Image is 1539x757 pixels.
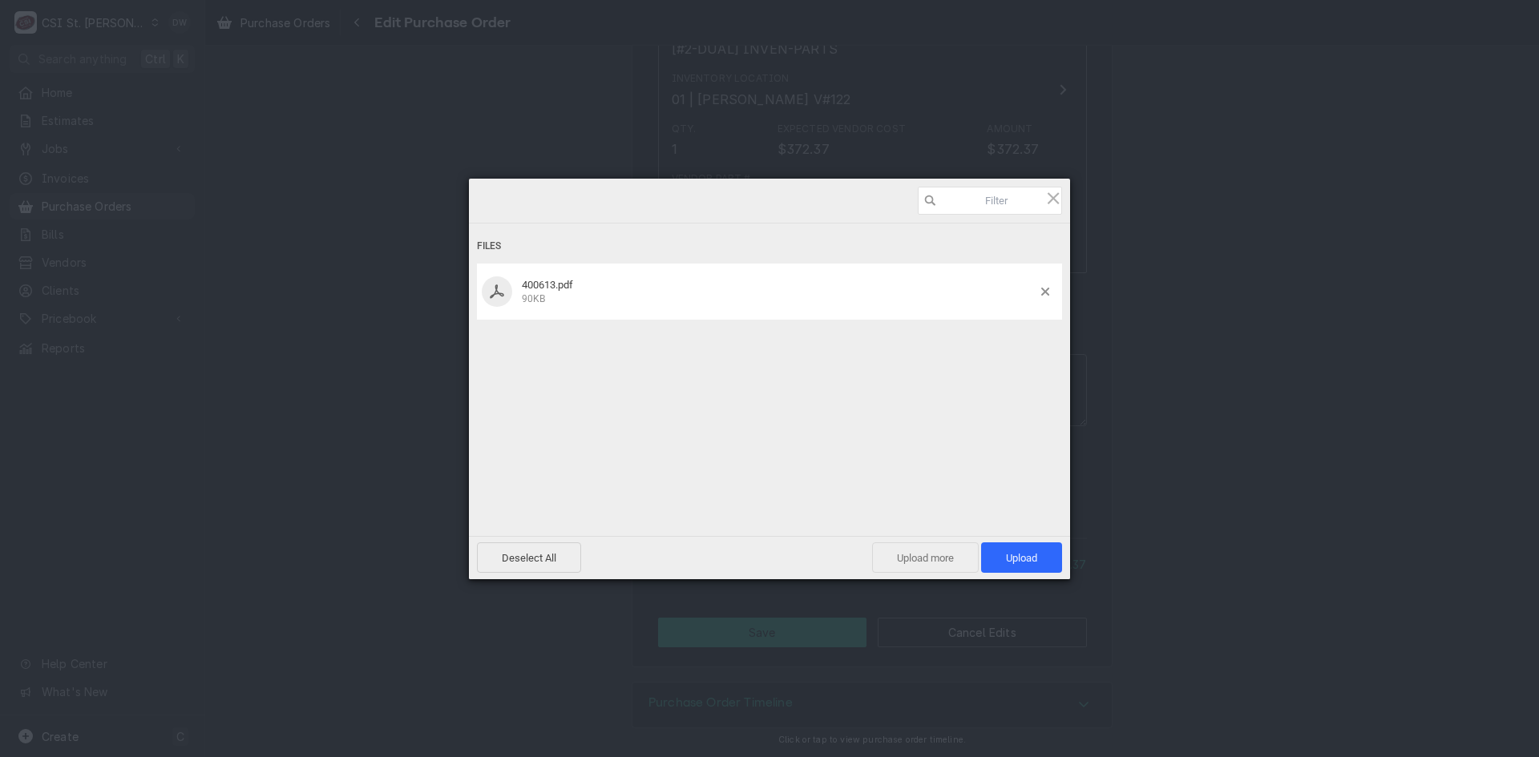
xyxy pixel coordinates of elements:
[522,279,573,291] span: 400613.pdf
[477,232,1062,261] div: Files
[522,293,545,304] span: 90KB
[981,542,1062,573] span: Upload
[477,542,581,573] span: Deselect All
[517,279,1041,305] div: 400613.pdf
[872,542,979,573] span: Upload more
[918,187,1062,215] input: Filter
[1044,189,1062,207] span: Click here or hit ESC to close picker
[1006,552,1037,564] span: Upload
